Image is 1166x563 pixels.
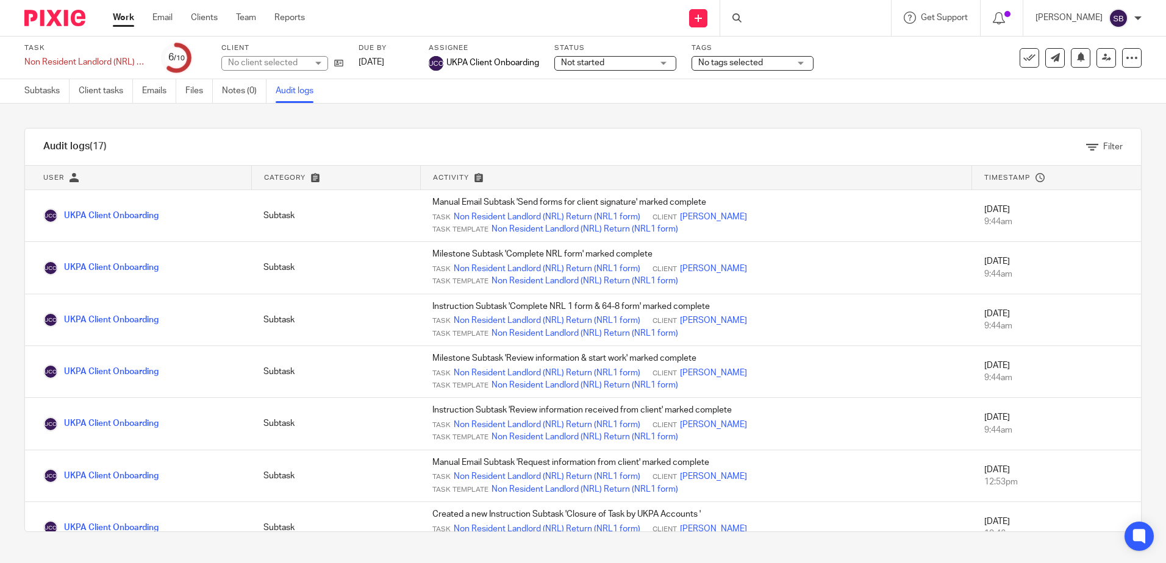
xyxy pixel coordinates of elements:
span: Client [653,472,677,482]
span: Get Support [921,13,968,22]
div: 9:44am [984,424,1129,436]
a: Non Resident Landlord (NRL) Return (NRL1 form) [492,483,678,495]
td: [DATE] [972,398,1141,450]
div: 9:44am [984,216,1129,228]
a: Email [152,12,173,24]
span: Client [653,420,677,430]
a: [PERSON_NAME] [680,314,747,327]
a: UKPA Client Onboarding [43,523,159,532]
span: UKPA Client Onboarding [446,57,539,69]
a: [PERSON_NAME] [680,523,747,535]
span: Task [432,369,451,378]
span: Timestamp [984,174,1030,181]
a: Non Resident Landlord (NRL) Return (NRL1 form) [454,367,640,379]
a: Clients [191,12,218,24]
span: Task [432,525,451,534]
a: Non Resident Landlord (NRL) Return (NRL1 form) [492,275,678,287]
span: Client [653,369,677,378]
img: UKPA Client Onboarding [43,364,58,379]
a: Files [185,79,213,103]
div: 10:46am [984,528,1129,540]
a: [PERSON_NAME] [680,211,747,223]
a: Notes (0) [222,79,266,103]
td: [DATE] [972,346,1141,398]
label: Assignee [429,43,539,53]
a: Non Resident Landlord (NRL) Return (NRL1 form) [454,470,640,483]
span: Task [432,316,451,326]
span: Task Template [432,381,488,391]
img: UKPA Client Onboarding [43,469,58,483]
label: Status [554,43,676,53]
a: Reports [274,12,305,24]
span: Client [653,264,677,274]
div: 12:53pm [984,476,1129,488]
a: Team [236,12,256,24]
div: No client selected [228,57,307,69]
a: Non Resident Landlord (NRL) Return (NRL1 form) [454,523,640,535]
div: 6 [168,51,185,65]
td: Manual Email Subtask 'Request information from client' marked complete [420,450,972,501]
span: Task Template [432,485,488,495]
label: Task [24,43,146,53]
span: Category [264,174,306,181]
td: [DATE] [972,502,1141,554]
span: Task Template [432,329,488,339]
span: [DATE] [359,58,384,66]
span: Task Template [432,277,488,286]
a: Client tasks [79,79,133,103]
a: Non Resident Landlord (NRL) Return (NRL1 form) [454,314,640,327]
a: Non Resident Landlord (NRL) Return (NRL1 form) [454,419,640,431]
p: [PERSON_NAME] [1035,12,1103,24]
a: Subtasks [24,79,70,103]
td: Subtask [251,242,420,294]
td: [DATE] [972,190,1141,242]
img: svg%3E [1109,9,1128,28]
div: 9:44am [984,320,1129,332]
small: /10 [174,55,185,62]
td: Manual Email Subtask 'Send forms for client signature' marked complete [420,190,972,242]
td: Subtask [251,346,420,398]
div: Non Resident Landlord (NRL) Return (NRL1 form) [24,56,146,68]
td: Subtask [251,294,420,345]
img: Pixie [24,10,85,26]
a: Non Resident Landlord (NRL) Return (NRL1 form) [492,327,678,339]
span: Client [653,213,677,222]
td: [DATE] [972,294,1141,345]
span: Activity [433,174,469,181]
span: Task Template [432,225,488,235]
a: Emails [142,79,176,103]
a: UKPA Client Onboarding [43,211,159,220]
a: Non Resident Landlord (NRL) Return (NRL1 form) [454,211,640,223]
img: svg%3E [429,56,443,71]
span: Filter [1103,143,1123,151]
a: [PERSON_NAME] [680,367,747,379]
span: Not started [561,58,604,67]
span: Client [653,525,677,534]
span: No tags selected [698,58,763,67]
td: Instruction Subtask 'Complete NRL 1 form & 64-8 form' marked complete [420,294,972,345]
td: Subtask [251,502,420,554]
span: Task [432,472,451,482]
a: UKPA Client Onboarding [43,263,159,272]
a: Non Resident Landlord (NRL) Return (NRL1 form) [454,263,640,275]
a: Non Resident Landlord (NRL) Return (NRL1 form) [492,379,678,391]
a: UKPA Client Onboarding [43,472,159,480]
span: Task [432,420,451,430]
img: UKPA Client Onboarding [43,313,58,327]
span: Task [432,213,451,222]
span: User [43,174,64,181]
td: Subtask [251,450,420,501]
a: [PERSON_NAME] [680,263,747,275]
span: Task Template [432,433,488,442]
a: Non Resident Landlord (NRL) Return (NRL1 form) [492,431,678,443]
td: [DATE] [972,242,1141,294]
a: UKPA Client Onboarding [43,367,159,376]
div: 9:44am [984,372,1129,384]
a: Work [113,12,134,24]
label: Tags [692,43,814,53]
a: Audit logs [276,79,323,103]
a: UKPA Client Onboarding [43,419,159,428]
label: Due by [359,43,413,53]
img: UKPA Client Onboarding [43,261,58,275]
